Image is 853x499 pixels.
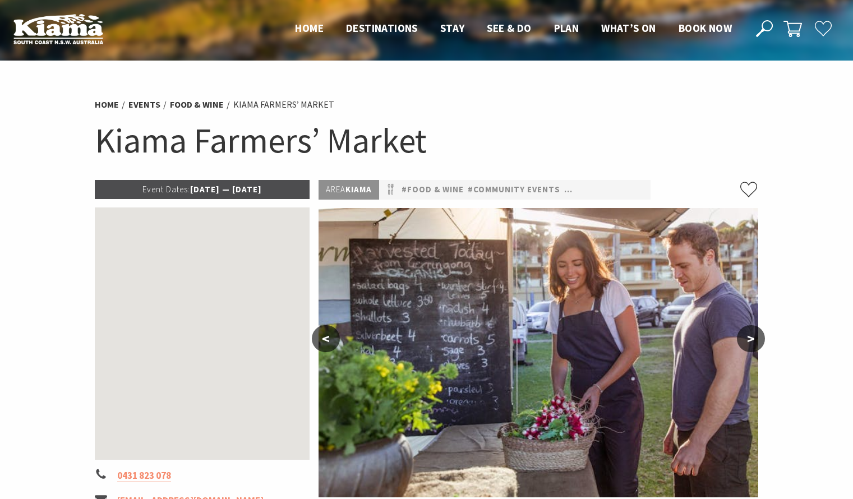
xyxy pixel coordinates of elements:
button: > [737,325,765,352]
button: < [312,325,340,352]
nav: Main Menu [284,20,743,38]
span: What’s On [601,21,656,35]
img: Kiama-Farmers-Market-Credit-DNSW [319,208,758,497]
img: Kiama Logo [13,13,103,44]
span: Plan [554,21,579,35]
a: #Community Events [468,183,560,197]
span: Event Dates: [142,184,190,195]
a: 0431 823 078 [117,469,171,482]
span: Home [295,21,324,35]
p: Kiama [319,180,379,200]
a: #Food & Wine [402,183,464,197]
span: Stay [440,21,465,35]
a: Home [95,99,119,110]
p: [DATE] — [DATE] [95,180,310,199]
a: Food & Wine [170,99,224,110]
span: Destinations [346,21,418,35]
a: #Family Friendly [564,183,642,197]
a: Events [128,99,160,110]
span: See & Do [487,21,531,35]
a: #Markets [645,183,691,197]
h1: Kiama Farmers’ Market [95,118,759,163]
li: Kiama Farmers’ Market [233,98,334,112]
span: Area [326,184,345,195]
span: Book now [679,21,732,35]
